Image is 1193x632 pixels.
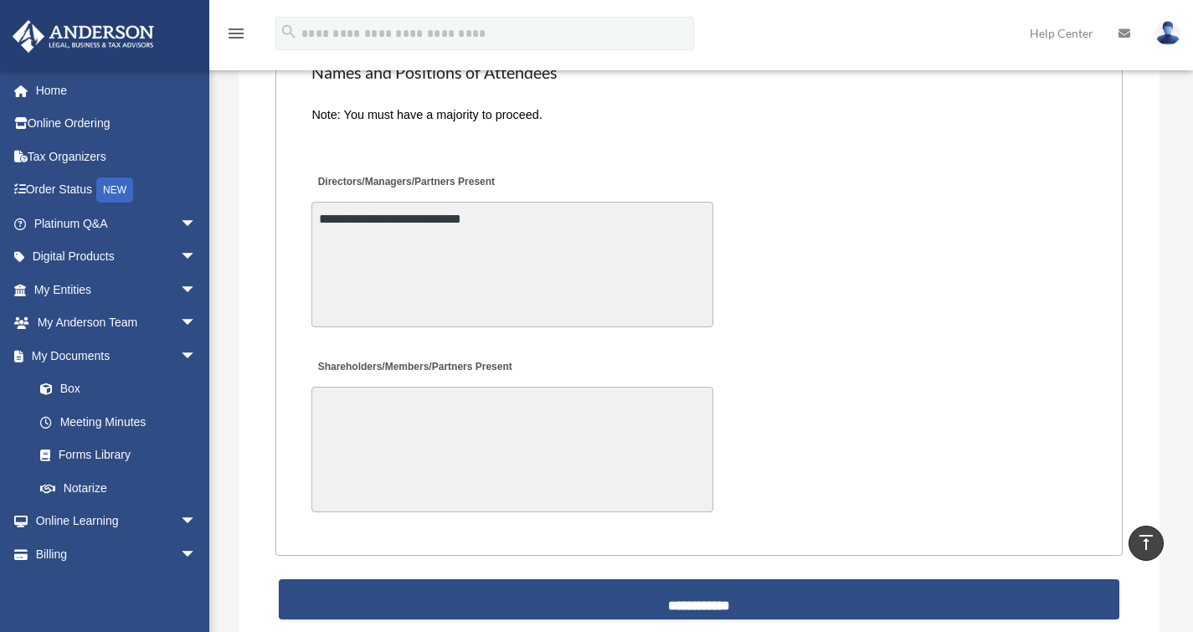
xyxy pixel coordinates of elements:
[12,273,222,306] a: My Entitiesarrow_drop_down
[311,356,516,378] label: Shareholders/Members/Partners Present
[23,373,222,406] a: Box
[311,108,542,121] span: Note: You must have a majority to proceed.
[12,537,222,571] a: Billingarrow_drop_down
[180,207,213,241] span: arrow_drop_down
[12,74,222,107] a: Home
[8,20,159,53] img: Anderson Advisors Platinum Portal
[12,107,222,141] a: Online Ordering
[1129,526,1164,561] a: vertical_align_top
[180,306,213,341] span: arrow_drop_down
[23,471,222,505] a: Notarize
[12,306,222,340] a: My Anderson Teamarrow_drop_down
[12,339,222,373] a: My Documentsarrow_drop_down
[12,240,222,274] a: Digital Productsarrow_drop_down
[180,505,213,539] span: arrow_drop_down
[23,439,222,472] a: Forms Library
[12,173,222,208] a: Order StatusNEW
[23,405,213,439] a: Meeting Minutes
[226,23,246,44] i: menu
[12,140,222,173] a: Tax Organizers
[280,23,298,41] i: search
[311,61,1086,85] h2: Names and Positions of Attendees
[96,177,133,203] div: NEW
[311,172,499,194] label: Directors/Managers/Partners Present
[12,571,222,604] a: Events Calendar
[1136,532,1156,552] i: vertical_align_top
[180,537,213,572] span: arrow_drop_down
[180,240,213,275] span: arrow_drop_down
[180,273,213,307] span: arrow_drop_down
[180,339,213,373] span: arrow_drop_down
[12,505,222,538] a: Online Learningarrow_drop_down
[226,29,246,44] a: menu
[1155,21,1180,45] img: User Pic
[12,207,222,240] a: Platinum Q&Aarrow_drop_down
